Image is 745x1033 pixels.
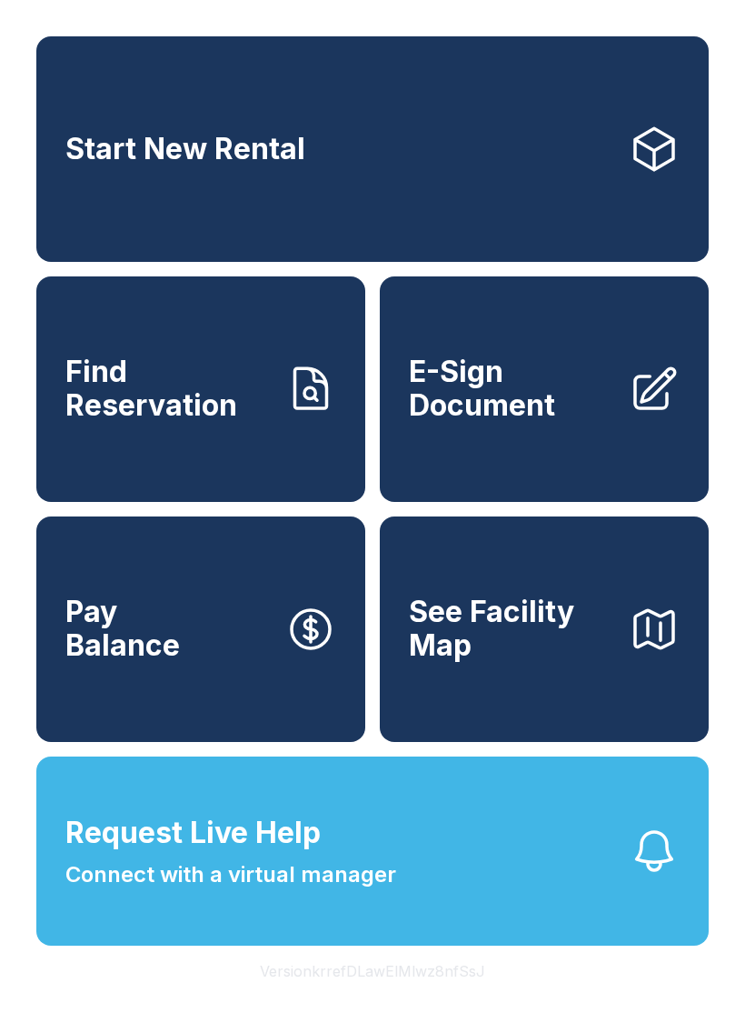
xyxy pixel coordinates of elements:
span: Connect with a virtual manager [65,858,396,891]
span: Request Live Help [65,811,321,855]
span: E-Sign Document [409,356,614,422]
span: Start New Rental [65,133,305,166]
button: PayBalance [36,516,365,742]
button: VersionkrrefDLawElMlwz8nfSsJ [245,946,500,997]
span: See Facility Map [409,596,614,662]
span: Find Reservation [65,356,271,422]
a: E-Sign Document [380,276,709,502]
span: Pay Balance [65,596,180,662]
a: Find Reservation [36,276,365,502]
button: See Facility Map [380,516,709,742]
button: Request Live HelpConnect with a virtual manager [36,757,709,946]
a: Start New Rental [36,36,709,262]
